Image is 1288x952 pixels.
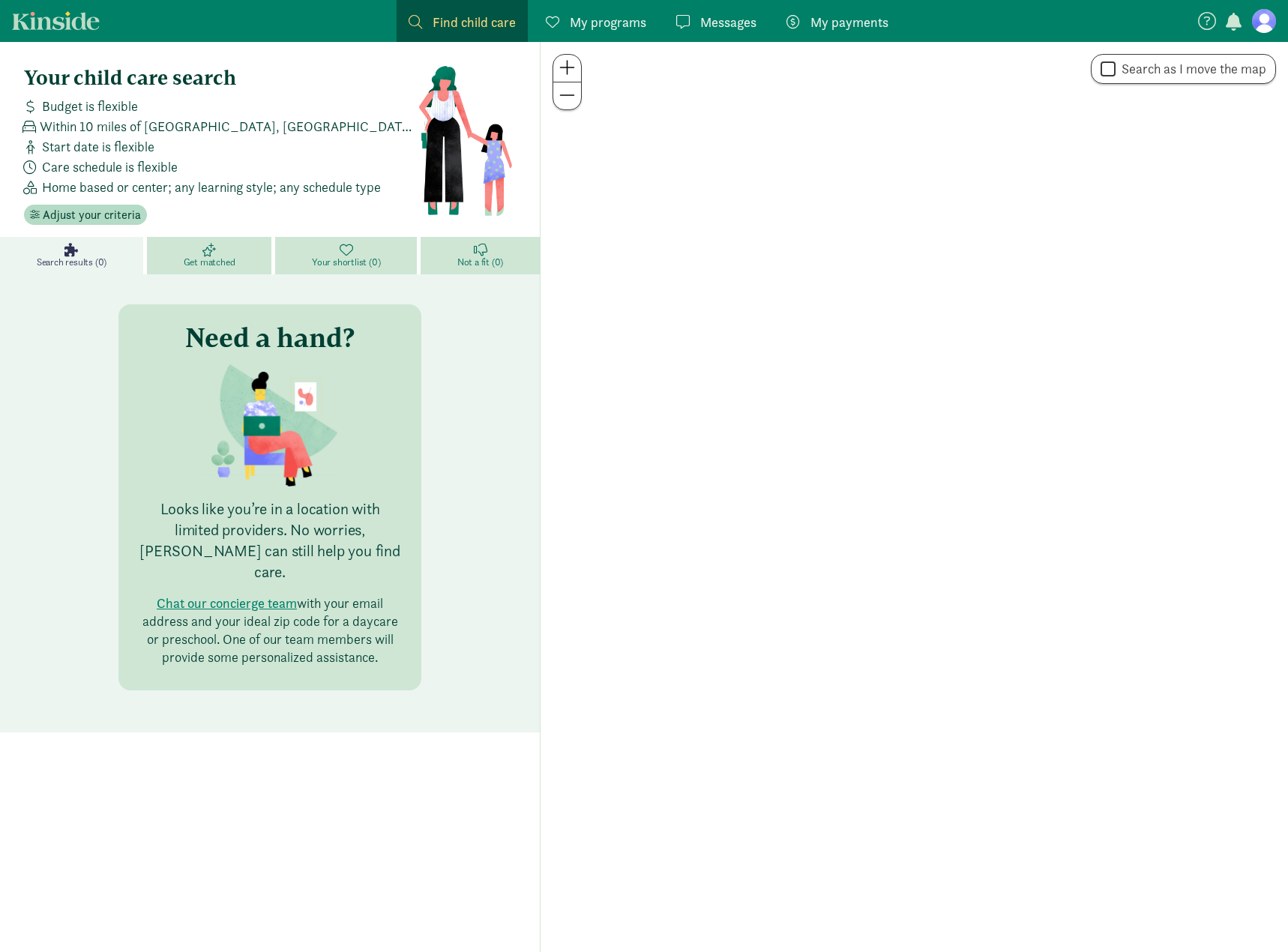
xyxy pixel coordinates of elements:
[42,177,381,197] span: Home based or center; any learning style; any schedule type
[42,96,138,116] span: Budget is flexible
[136,498,403,582] p: Looks like you’re in a location with limited providers. No worries, [PERSON_NAME] can still help ...
[42,136,154,157] span: Start date is flexible
[810,12,888,32] span: My payments
[457,256,503,268] span: Not a fit (0)
[700,12,756,32] span: Messages
[24,205,147,226] button: Adjust your criteria
[421,237,540,274] a: Not a fit (0)
[12,11,100,30] a: Kinside
[275,237,421,274] a: Your shortlist (0)
[1116,60,1266,78] label: Search as I move the map
[42,157,178,177] span: Care schedule is flexible
[40,116,418,136] span: Within 10 miles of [GEOGRAPHIC_DATA], [GEOGRAPHIC_DATA] 98424
[136,594,403,666] p: with your email address and your ideal zip code for a daycare or preschool. One of our team membe...
[43,206,141,224] span: Adjust your criteria
[570,12,646,32] span: My programs
[147,237,275,274] a: Get matched
[37,256,106,268] span: Search results (0)
[433,12,516,32] span: Find child care
[184,256,235,268] span: Get matched
[157,594,297,612] button: Chat our concierge team
[24,66,418,90] h4: Your child care search
[185,322,355,352] h3: Need a hand?
[312,256,380,268] span: Your shortlist (0)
